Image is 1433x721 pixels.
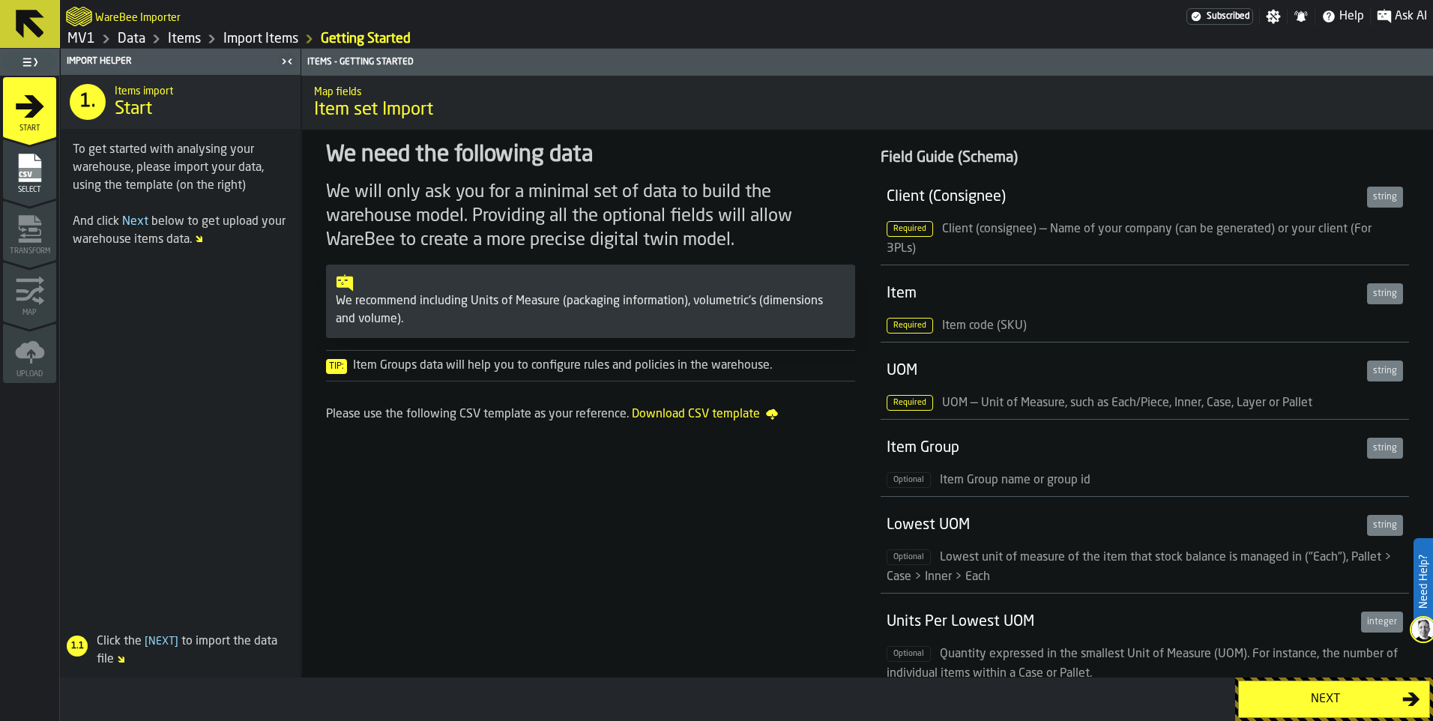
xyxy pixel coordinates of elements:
div: string [1367,438,1403,459]
div: Item Group [887,438,1362,459]
li: menu Transform [3,200,56,260]
li: menu Select [3,139,56,199]
nav: Breadcrumb [66,30,746,48]
span: Next [142,636,181,647]
span: Select [3,186,56,194]
a: link-to-/wh/i/3ccf57d1-1e0c-4a81-a3bb-c2011c5f0d50/import/items [321,31,411,47]
span: Required [887,221,933,237]
div: Menu Subscription [1186,8,1253,25]
span: Item set Import [314,98,1421,122]
span: Subscribed [1207,11,1249,22]
label: button-toggle-Toggle Full Menu [3,52,56,73]
span: 1.1 [67,641,87,651]
label: button-toggle-Help [1315,7,1370,25]
div: Next [1248,690,1402,708]
div: Item Groups data will help you to configure rules and policies in the warehouse. [326,357,855,375]
a: Download CSV template [632,405,778,425]
span: Ask AI [1395,7,1427,25]
span: Client (consignee) — Name of your company (can be generated) or your client (For 3PLs) [887,223,1372,255]
div: Lowest UOM [887,515,1362,536]
span: Next [122,216,148,228]
span: Required [887,318,933,334]
div: We will only ask you for a minimal set of data to build the warehouse model. Providing all the op... [326,181,855,253]
span: Download CSV template [632,405,778,423]
div: Items - Getting Started [304,57,1430,67]
span: UOM — Unit of Measure, such as Each/Piece, Inner, Case, Layer or Pallet [942,397,1312,409]
div: string [1367,283,1403,304]
span: Optional [887,646,931,662]
div: Client (Consignee) [887,187,1362,208]
span: Please use the following CSV template as your reference. [326,408,629,420]
span: Item code (SKU) [942,320,1027,332]
div: integer [1361,612,1403,633]
header: Items - Getting Started [301,49,1433,76]
h2: Sub Title [95,9,181,24]
div: string [1367,187,1403,208]
div: Field Guide (Schema) [881,148,1410,169]
div: Import Helper [64,56,277,67]
h2: Sub Title [314,83,1421,98]
a: logo-header [66,3,92,30]
span: Upload [3,370,56,378]
a: link-to-/wh/i/3ccf57d1-1e0c-4a81-a3bb-c2011c5f0d50/import/items/ [223,31,298,47]
span: Start [115,97,152,121]
span: Tip: [326,359,347,374]
span: ] [175,636,178,647]
h2: Sub Title [115,82,289,97]
span: Transform [3,247,56,256]
div: To get started with analysing your warehouse, please import your data, using the template (on the... [73,141,289,195]
div: Units Per Lowest UOM [887,612,1356,633]
span: [ [145,636,148,647]
div: title-Item set Import [302,76,1433,130]
a: link-to-/wh/i/3ccf57d1-1e0c-4a81-a3bb-c2011c5f0d50 [67,31,95,47]
span: Required [887,395,933,411]
span: Optional [887,472,931,488]
div: Click the to import the data file [61,633,295,669]
span: Start [3,124,56,133]
label: button-toggle-Notifications [1288,9,1315,24]
li: menu Upload [3,323,56,383]
label: button-toggle-Close me [277,52,298,70]
a: link-to-/wh/i/3ccf57d1-1e0c-4a81-a3bb-c2011c5f0d50/data/items/ [168,31,201,47]
div: UOM [887,360,1362,381]
span: Optional [887,549,931,565]
div: 1. [70,84,106,120]
label: button-toggle-Settings [1260,9,1287,24]
div: string [1367,515,1403,536]
div: title-Start [61,75,301,129]
header: Import Helper [61,49,301,75]
span: Lowest unit of measure of the item that stock balance is managed in ("Each"), Pallet > Case > Inn... [887,552,1392,583]
span: Item Group name or group id [940,474,1090,486]
li: menu Start [3,77,56,137]
label: Need Help? [1415,540,1432,624]
div: We need the following data [326,142,855,169]
span: Quantity expressed in the smallest Unit of Measure (UOM). For instance, the number of individual ... [887,648,1398,680]
span: Map [3,309,56,317]
span: Help [1339,7,1364,25]
a: link-to-/wh/i/3ccf57d1-1e0c-4a81-a3bb-c2011c5f0d50/data [118,31,145,47]
a: link-to-/wh/i/3ccf57d1-1e0c-4a81-a3bb-c2011c5f0d50/settings/billing [1186,8,1253,25]
label: button-toggle-Ask AI [1371,7,1433,25]
div: Item [887,283,1362,304]
li: menu Map [3,262,56,322]
div: string [1367,360,1403,381]
div: And click below to get upload your warehouse items data. [73,213,289,249]
div: We recommend including Units of Measure (packaging information), volumetric's (dimensions and vol... [336,292,845,328]
button: button-Next [1238,681,1430,718]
